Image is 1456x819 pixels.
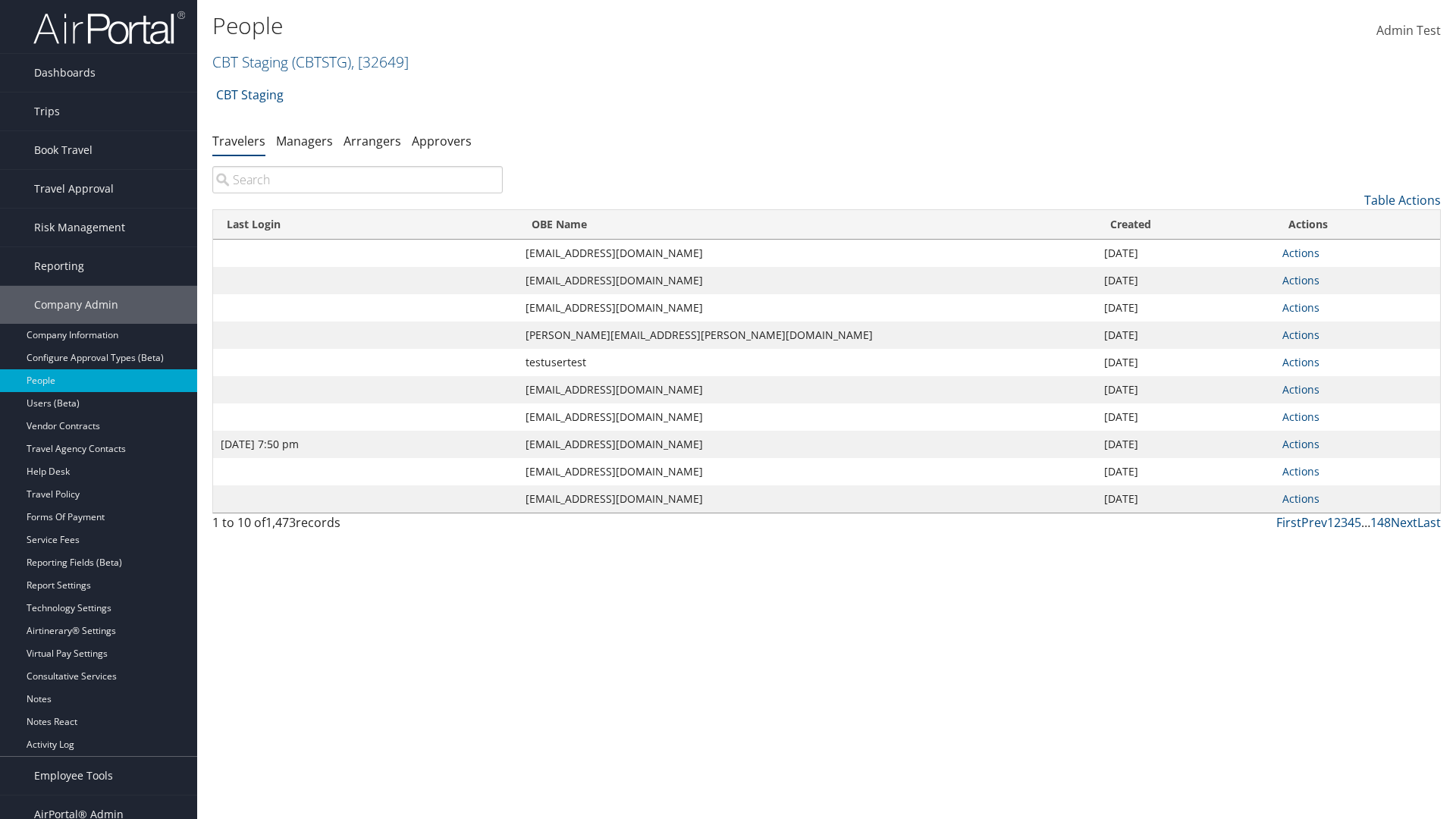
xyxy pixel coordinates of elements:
a: 4 [1348,514,1354,531]
td: [EMAIL_ADDRESS][DOMAIN_NAME] [518,294,1097,322]
span: Book Travel [34,131,93,169]
td: testusertest [518,349,1097,376]
td: [EMAIL_ADDRESS][DOMAIN_NAME] [518,485,1097,513]
a: Approvers [412,133,472,149]
td: [DATE] [1097,349,1275,376]
a: 2 [1334,514,1341,531]
a: First [1276,514,1301,531]
span: , [ 32649 ] [351,52,409,72]
a: CBT Staging [216,80,284,110]
a: Actions [1282,382,1319,397]
a: Actions [1282,437,1319,451]
a: 148 [1370,514,1391,531]
span: Admin Test [1376,22,1441,39]
span: Employee Tools [34,757,113,795]
td: [DATE] [1097,431,1275,458]
span: Travel Approval [34,170,114,208]
a: Actions [1282,300,1319,315]
a: Actions [1282,328,1319,342]
a: Travelers [212,133,265,149]
td: [DATE] [1097,267,1275,294]
th: Actions [1275,210,1440,240]
td: [DATE] 7:50 pm [213,431,518,458]
td: [PERSON_NAME][EMAIL_ADDRESS][PERSON_NAME][DOMAIN_NAME] [518,322,1097,349]
div: 1 to 10 of records [212,513,503,539]
a: Prev [1301,514,1327,531]
td: [DATE] [1097,485,1275,513]
a: CBT Staging [212,52,409,72]
span: Reporting [34,247,84,285]
td: [EMAIL_ADDRESS][DOMAIN_NAME] [518,458,1097,485]
a: 1 [1327,514,1334,531]
a: Actions [1282,273,1319,287]
td: [DATE] [1097,294,1275,322]
span: Dashboards [34,54,96,92]
a: Managers [276,133,333,149]
a: Next [1391,514,1417,531]
a: Actions [1282,246,1319,260]
span: Risk Management [34,209,125,246]
span: … [1361,514,1370,531]
a: Actions [1282,464,1319,479]
span: 1,473 [265,514,296,531]
td: [DATE] [1097,403,1275,431]
td: [DATE] [1097,240,1275,267]
span: Company Admin [34,286,118,324]
a: 5 [1354,514,1361,531]
span: Trips [34,93,60,130]
th: Last Login: activate to sort column ascending [213,210,518,240]
input: Search [212,166,503,193]
a: Arrangers [344,133,401,149]
a: Admin Test [1376,8,1441,55]
img: airportal-logo.png [33,10,185,45]
td: [DATE] [1097,376,1275,403]
a: Actions [1282,409,1319,424]
a: Table Actions [1364,192,1441,209]
td: [EMAIL_ADDRESS][DOMAIN_NAME] [518,267,1097,294]
th: Created: activate to sort column ascending [1097,210,1275,240]
td: [EMAIL_ADDRESS][DOMAIN_NAME] [518,431,1097,458]
a: Actions [1282,355,1319,369]
th: OBE Name: activate to sort column ascending [518,210,1097,240]
h1: People [212,10,1031,42]
span: ( CBTSTG ) [292,52,351,72]
a: 3 [1341,514,1348,531]
td: [EMAIL_ADDRESS][DOMAIN_NAME] [518,240,1097,267]
td: [DATE] [1097,458,1275,485]
td: [EMAIL_ADDRESS][DOMAIN_NAME] [518,403,1097,431]
a: Last [1417,514,1441,531]
td: [EMAIL_ADDRESS][DOMAIN_NAME] [518,376,1097,403]
td: [DATE] [1097,322,1275,349]
a: Actions [1282,491,1319,506]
